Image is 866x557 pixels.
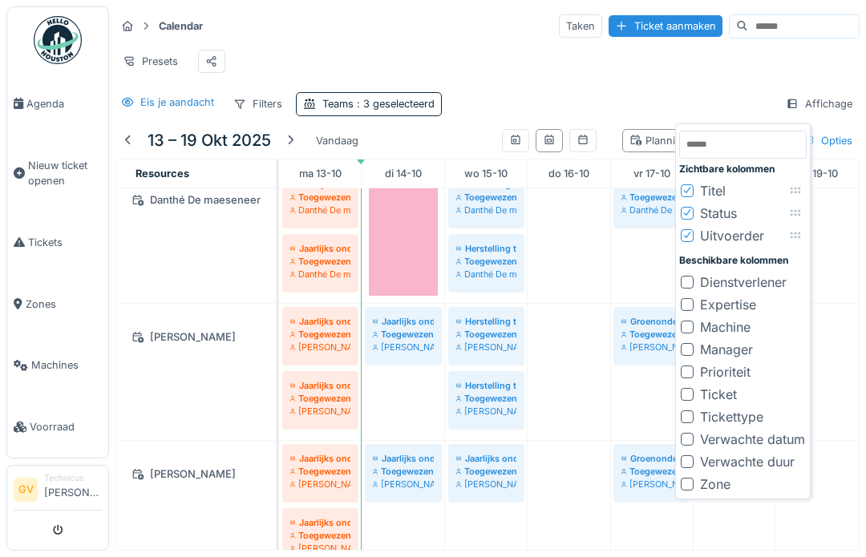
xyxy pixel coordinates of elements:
div: Herstelling trap chauffeurs en trap medewerkers [456,242,516,255]
div: [PERSON_NAME] [290,405,350,418]
div: Expertise [700,295,756,314]
div: Toegewezen [290,529,350,542]
div: Danthé De maeseneer [290,204,350,216]
a: 19 oktober 2025 [794,163,842,184]
span: : 3 geselecteerd [354,98,435,110]
div: Affichage [779,92,860,115]
div: Opties [795,129,860,152]
div: Danthé De maeseneer [126,190,266,210]
a: 17 oktober 2025 [629,163,674,184]
div: Toegewezen [621,191,682,204]
div: Ticket [700,385,737,404]
span: Voorraad [30,419,102,434]
div: Taken [559,14,602,38]
div: [PERSON_NAME] [290,542,350,555]
span: Machines [31,357,102,373]
h5: 13 – 19 okt 2025 [148,131,271,150]
div: Ticket aanmaken [609,15,722,37]
div: [PERSON_NAME] [621,341,682,353]
div: Verwachte duur [700,452,795,471]
div: Danthé De maeseneer [290,268,350,281]
div: [PERSON_NAME] [290,341,350,353]
div: Manager [700,340,753,359]
div: Toegewezen [290,255,350,268]
strong: Calendar [152,18,209,34]
div: Eis je aandacht [140,95,214,110]
div: [PERSON_NAME] [621,478,682,490]
div: Jaarlijks onderhoud acodrains [456,452,516,465]
div: [PERSON_NAME] [456,478,516,490]
div: Toegewezen [290,328,350,341]
div: Toegewezen [373,465,434,478]
div: Jaarlijks onderhoud acodrains bij Aalst 34 A (=TDS ex Douane) [290,379,350,392]
div: Dienstverlener [700,272,787,292]
div: Zichtbare kolommen [679,162,807,176]
div: Jaarlijks onderhoud acodrains [373,315,434,328]
div: Planning [629,133,688,148]
div: [PERSON_NAME] [456,341,516,353]
div: Herstelling trap chauffeurs en trap medewerkers [456,379,516,392]
div: Beschikbare kolommen [679,253,807,268]
a: 13 oktober 2025 [295,163,346,184]
img: Badge_color-CXgf-gQk.svg [34,16,82,64]
div: [PERSON_NAME] [290,478,350,490]
div: Groenonderhoud en garage [DATE] [621,452,682,465]
div: Verwachte datum [700,430,805,449]
span: Resources [136,168,189,180]
div: [PERSON_NAME] [126,464,266,484]
div: Technicus [44,472,102,484]
li: Status [679,202,807,224]
div: Presets [115,50,185,73]
li: GV [14,478,38,502]
a: 16 oktober 2025 [544,163,593,184]
div: Toegewezen [373,328,434,341]
div: Teams [322,96,435,111]
div: Jaarlijks onderhoud acodrains [290,315,350,328]
div: Danthé De maeseneer [456,268,516,281]
div: Filters [226,92,289,115]
div: Tickettype [700,407,763,426]
div: Danthé De maeseneer [621,204,682,216]
div: Zone [700,474,730,494]
div: Toegewezen [290,465,350,478]
div: Ziekte [369,174,438,296]
li: Uitvoerder [679,224,807,247]
div: [PERSON_NAME] [373,478,434,490]
div: Toegewezen [621,328,682,341]
div: [PERSON_NAME] [126,327,266,347]
div: Titel [700,181,726,200]
div: Toegewezen [621,465,682,478]
div: Toegewezen [290,191,350,204]
span: Tickets [28,235,102,250]
div: Toegewezen [456,255,516,268]
div: Jaarlijks onderhoud acodrains bij Aalst 34 A (=TDS ex Douane) [290,516,350,529]
div: Toegewezen [456,191,516,204]
div: Machine [700,317,751,337]
div: Toegewezen [456,392,516,405]
li: [PERSON_NAME] [44,472,102,507]
li: Titel [679,180,807,202]
a: 15 oktober 2025 [460,163,512,184]
div: Prioriteit [700,362,751,381]
div: Jaarlijks onderhoud acodrains bij Aalst 34 A (=TDS ex Douane) [290,242,350,255]
div: Toegewezen [290,392,350,405]
div: Vandaag [310,130,365,151]
div: [PERSON_NAME] [373,341,434,353]
a: 14 oktober 2025 [381,163,426,184]
div: Status [700,204,737,223]
span: Nieuw ticket openen [28,158,102,188]
span: Agenda [26,96,102,111]
span: Zones [26,297,102,312]
div: Herstelling trap chauffeurs en trap medewerkers [456,315,516,328]
div: [PERSON_NAME] [456,405,516,418]
div: Jaarlijks onderhoud acodrains [290,452,350,465]
div: Uitvoerder [700,226,764,245]
div: Toegewezen [456,465,516,478]
div: Jaarlijks onderhoud acodrains [373,452,434,465]
div: Groenonderhoud [DATE] [621,315,682,328]
div: Toegewezen [456,328,516,341]
div: Danthé De maeseneer [456,204,516,216]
